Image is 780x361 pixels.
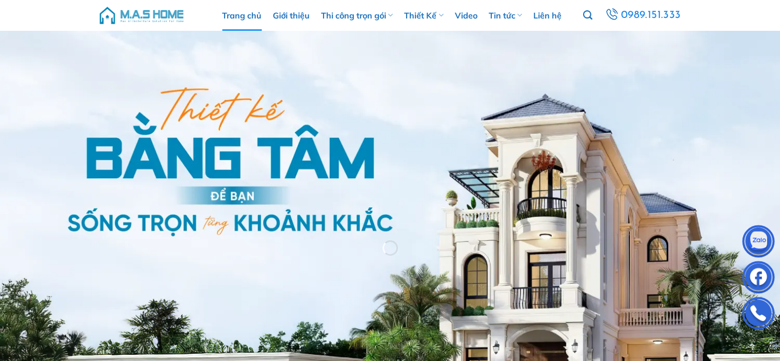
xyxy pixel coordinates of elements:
span: 0989.151.333 [620,7,682,25]
img: Phone [743,299,774,330]
a: Tìm kiếm [583,5,592,26]
img: Zalo [743,227,774,258]
img: Facebook [743,263,774,294]
a: 0989.151.333 [603,6,684,25]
